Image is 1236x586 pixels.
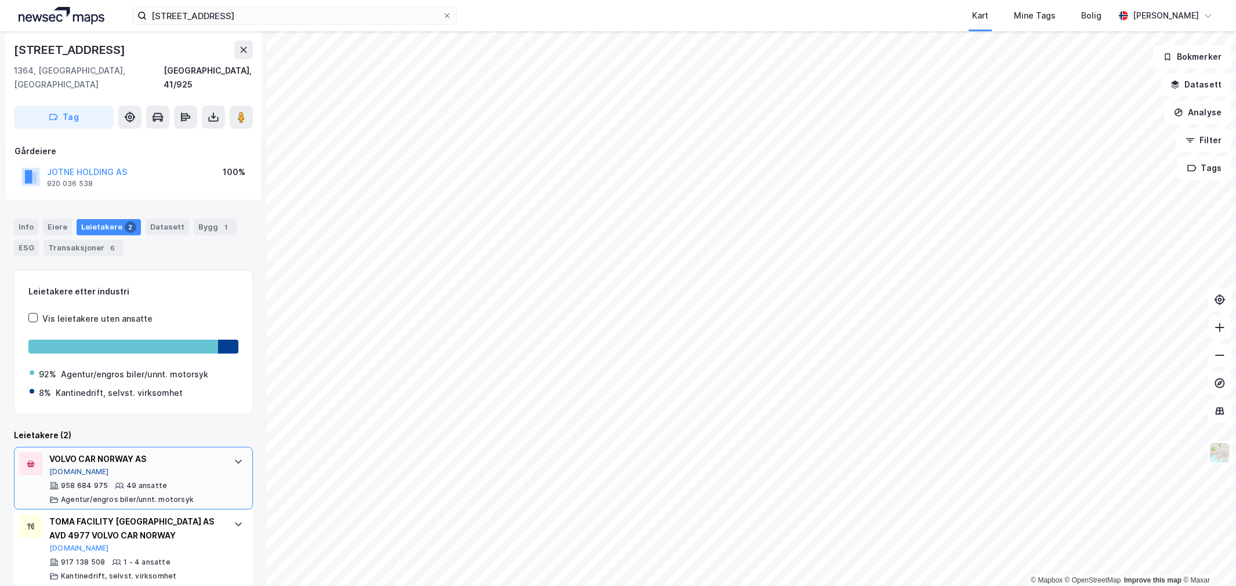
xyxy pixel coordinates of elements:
[14,240,39,256] div: ESG
[39,367,56,381] div: 92%
[14,219,38,235] div: Info
[28,285,238,299] div: Leietakere etter industri
[126,481,167,490] div: 49 ansatte
[1014,9,1056,23] div: Mine Tags
[61,558,105,567] div: 917 138 508
[1161,73,1231,96] button: Datasett
[14,64,164,92] div: 1364, [GEOGRAPHIC_DATA], [GEOGRAPHIC_DATA]
[47,179,93,188] div: 920 036 538
[49,515,222,543] div: TOMA FACILITY [GEOGRAPHIC_DATA] AS AVD 4977 VOLVO CAR NORWAY
[1065,576,1121,584] a: OpenStreetMap
[56,386,183,400] div: Kantinedrift, selvst. virksomhet
[1124,576,1181,584] a: Improve this map
[1176,129,1231,152] button: Filter
[15,144,252,158] div: Gårdeiere
[1177,156,1231,180] button: Tags
[220,221,232,233] div: 1
[39,386,51,400] div: 8%
[125,221,136,233] div: 2
[146,219,189,235] div: Datasett
[14,41,128,59] div: [STREET_ADDRESS]
[1031,576,1063,584] a: Mapbox
[107,242,118,254] div: 6
[19,7,104,24] img: logo.a4113a55bc3d86da70a041830d287a7e.svg
[1209,442,1231,464] img: Z
[61,495,194,504] div: Agentur/engros biler/unnt. motorsyk
[972,9,988,23] div: Kart
[147,7,443,24] input: Søk på adresse, matrikkel, gårdeiere, leietakere eller personer
[1133,9,1199,23] div: [PERSON_NAME]
[1081,9,1101,23] div: Bolig
[164,64,253,92] div: [GEOGRAPHIC_DATA], 41/925
[14,105,114,129] button: Tag
[44,240,123,256] div: Transaksjoner
[1178,530,1236,586] iframe: Chat Widget
[49,467,109,476] button: [DOMAIN_NAME]
[1164,101,1231,124] button: Analyse
[194,219,237,235] div: Bygg
[124,558,171,567] div: 1 - 4 ansatte
[14,428,253,442] div: Leietakere (2)
[49,544,109,553] button: [DOMAIN_NAME]
[1153,45,1231,68] button: Bokmerker
[42,312,153,326] div: Vis leietakere uten ansatte
[77,219,141,235] div: Leietakere
[61,572,176,581] div: Kantinedrift, selvst. virksomhet
[1178,530,1236,586] div: Kontrollprogram for chat
[43,219,72,235] div: Eiere
[223,165,245,179] div: 100%
[49,452,222,466] div: VOLVO CAR NORWAY AS
[61,481,108,490] div: 958 684 975
[61,367,208,381] div: Agentur/engros biler/unnt. motorsyk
